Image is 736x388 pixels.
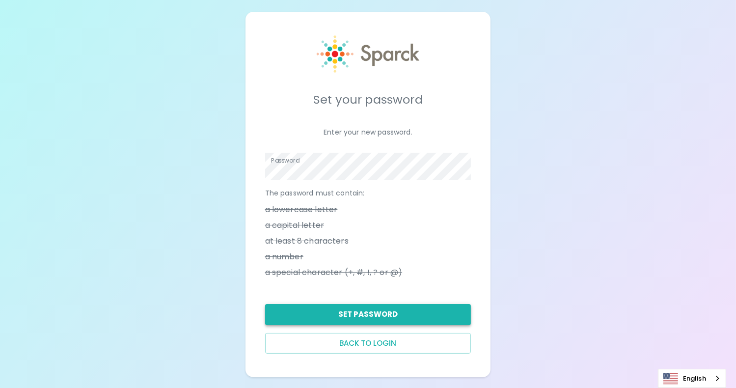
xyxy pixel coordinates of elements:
a: English [658,369,726,388]
aside: Language selected: English [658,369,726,388]
button: Back to login [265,333,471,354]
button: Set Password [265,304,471,325]
span: at least 8 characters [265,235,349,247]
label: Password [271,156,300,165]
span: a number [265,251,303,263]
div: Language [658,369,726,388]
img: Sparck logo [317,35,420,73]
span: a capital letter [265,220,324,231]
h5: Set your password [265,92,471,108]
span: a lowercase letter [265,204,338,216]
p: The password must contain: [265,188,471,198]
p: Enter your new password. [265,127,471,137]
span: a special character (+, #, !, ? or @) [265,267,403,278]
